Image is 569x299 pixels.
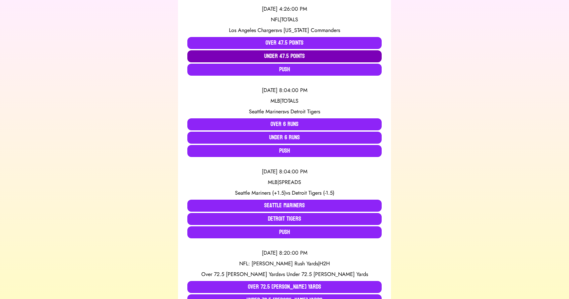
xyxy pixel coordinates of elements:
[187,213,382,225] button: Detroit Tigers
[187,178,382,186] div: MLB | SPREADS
[187,5,382,13] div: [DATE] 4:26:00 PM
[187,26,382,34] div: vs
[187,281,382,293] button: Over 72.5 [PERSON_NAME] Yards
[187,145,382,157] button: Push
[187,50,382,62] button: Under 47.5 Points
[187,200,382,212] button: Seattle Mariners
[229,26,278,34] span: Los Angeles Chargers
[187,118,382,130] button: Over 6 Runs
[187,108,382,116] div: vs
[187,189,382,197] div: vs
[187,16,382,24] div: NFL | TOTALS
[187,97,382,105] div: MLB | TOTALS
[201,270,281,278] span: Over 72.5 [PERSON_NAME] Yards
[187,249,382,257] div: [DATE] 8:20:00 PM
[187,64,382,76] button: Push
[249,108,284,115] span: Seattle Mariners
[187,260,382,268] div: NFL: [PERSON_NAME] Rush Yards | H2H
[187,132,382,144] button: Under 6 Runs
[187,86,382,94] div: [DATE] 8:04:00 PM
[187,270,382,278] div: vs
[187,37,382,49] button: Over 47.5 Points
[187,226,382,238] button: Push
[235,189,286,197] span: Seattle Mariners (+1.5)
[284,26,340,34] span: [US_STATE] Commanders
[292,189,334,197] span: Detroit Tigers (-1.5)
[290,108,320,115] span: Detroit Tigers
[187,168,382,176] div: [DATE] 8:04:00 PM
[286,270,368,278] span: Under 72.5 [PERSON_NAME] Yards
